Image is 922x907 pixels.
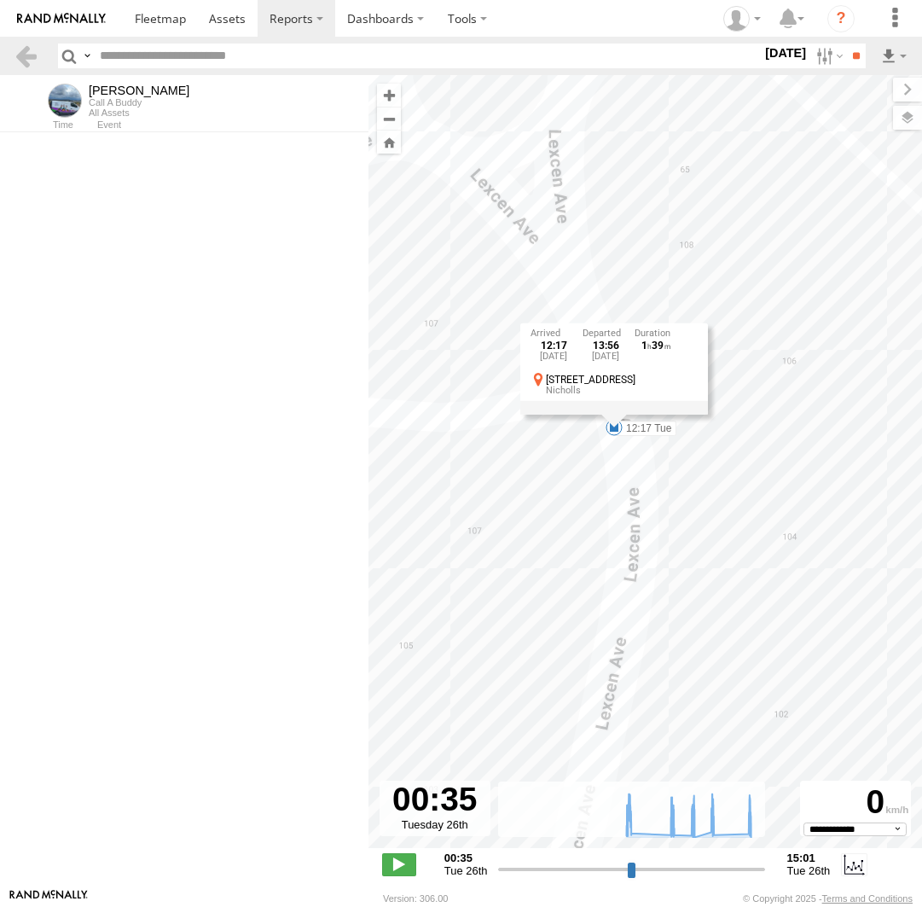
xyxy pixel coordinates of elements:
div: Version: 306.00 [383,893,448,904]
div: Event [97,121,368,130]
a: Terms and Conditions [822,893,913,904]
div: [DATE] [583,352,629,362]
div: © Copyright 2025 - [743,893,913,904]
a: Back to previous Page [14,44,38,68]
strong: 00:35 [444,852,488,864]
label: Search Filter Options [809,44,846,68]
i: ? [827,5,855,32]
button: Zoom out [377,107,401,131]
button: Zoom in [377,84,401,107]
span: Tue 26th Aug 2025 [444,864,488,877]
label: Export results as... [879,44,908,68]
div: Jamie - View Asset History [89,84,189,97]
div: 13:56 [583,340,629,351]
div: All Assets [89,108,189,118]
div: 12:17 [531,340,577,351]
label: Search Query [80,44,94,68]
div: Nicholls [546,385,698,395]
a: Visit our Website [9,890,88,907]
button: Zoom Home [377,131,401,154]
div: [DATE] [531,352,577,362]
strong: 15:01 [787,852,831,864]
label: [DATE] [762,44,809,62]
img: rand-logo.svg [17,13,106,25]
div: Time [14,121,73,130]
div: 0 [803,783,908,823]
span: 39 [652,339,670,351]
div: [STREET_ADDRESS] [546,374,698,385]
label: 12:17 Tue [614,421,676,436]
span: Tue 26th Aug 2025 [787,864,831,877]
div: Helen Mason [717,6,767,32]
div: Call A Buddy [89,97,189,108]
span: 1 [641,339,652,351]
label: Play/Stop [382,853,416,875]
